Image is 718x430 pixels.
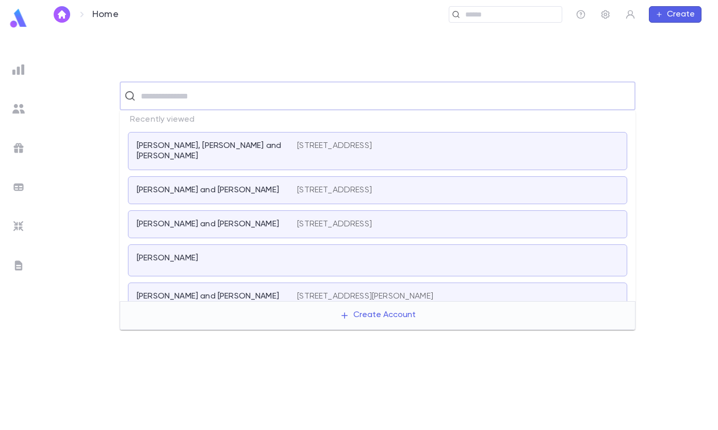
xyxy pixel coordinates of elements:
p: Recently viewed [120,110,635,129]
button: Create [649,6,701,23]
img: reports_grey.c525e4749d1bce6a11f5fe2a8de1b229.svg [12,63,25,76]
img: students_grey.60c7aba0da46da39d6d829b817ac14fc.svg [12,103,25,115]
p: [PERSON_NAME], [PERSON_NAME] and [PERSON_NAME] [137,141,285,161]
p: [STREET_ADDRESS] [297,219,372,229]
p: [PERSON_NAME] [137,253,198,263]
p: Home [92,9,119,20]
p: [STREET_ADDRESS][PERSON_NAME] [297,291,433,302]
img: imports_grey.530a8a0e642e233f2baf0ef88e8c9fcb.svg [12,220,25,233]
img: home_white.a664292cf8c1dea59945f0da9f25487c.svg [56,10,68,19]
p: [STREET_ADDRESS] [297,141,372,151]
img: campaigns_grey.99e729a5f7ee94e3726e6486bddda8f1.svg [12,142,25,154]
p: [STREET_ADDRESS] [297,185,372,195]
p: [PERSON_NAME] and [PERSON_NAME] [137,185,279,195]
img: logo [8,8,29,28]
img: batches_grey.339ca447c9d9533ef1741baa751efc33.svg [12,181,25,193]
button: Create Account [332,306,424,325]
p: [PERSON_NAME] and [PERSON_NAME] [137,291,279,302]
img: letters_grey.7941b92b52307dd3b8a917253454ce1c.svg [12,259,25,272]
p: [PERSON_NAME] and [PERSON_NAME] [137,219,279,229]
